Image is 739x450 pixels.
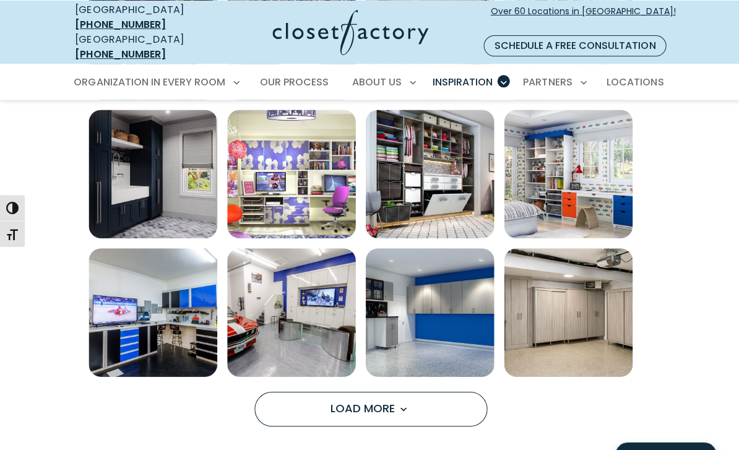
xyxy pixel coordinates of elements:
a: Open inspiration gallery to preview enlarged image [227,109,355,237]
a: Schedule a Free Consultation [482,35,664,56]
span: Locations [605,74,662,89]
img: Man cave & garage combination with open shelving unit, slatwall tool storage, high gloss dual-ton... [89,247,217,375]
a: Open inspiration gallery to preview enlarged image [365,109,493,237]
a: Open inspiration gallery to preview enlarged image [89,247,217,375]
span: Load More [329,399,410,414]
button: Load more inspiration gallery images [254,390,486,425]
div: [GEOGRAPHIC_DATA] [75,32,210,61]
a: [PHONE_NUMBER] [75,46,165,61]
div: [GEOGRAPHIC_DATA] [75,2,210,32]
img: Closet system with built-in changing station and pull-down hampers. [365,109,493,237]
span: Over 60 Locations in [GEOGRAPHIC_DATA]! [489,4,673,30]
img: Closet Factory Logo [272,9,427,54]
a: Open inspiration gallery to preview enlarged image [503,247,631,375]
img: Garage cabinetry with sliding doors and workstation drawers on wheels for easy mobility. [503,247,631,375]
a: Open inspiration gallery to preview enlarged image [365,247,493,375]
span: About Us [351,74,400,89]
a: [PHONE_NUMBER] [75,17,165,31]
img: Red, white, and blue melamine built in cabinetry with built-in desk. [503,109,631,237]
a: Open inspiration gallery to preview enlarged image [227,247,355,375]
span: Our Process [259,74,327,89]
a: Open inspiration gallery to preview enlarged image [89,109,217,237]
a: Open inspiration gallery to preview enlarged image [503,109,631,237]
img: Grey high-gloss upper cabinetry with black slatwall organizer and accent glass-front doors. [365,247,493,375]
span: Organization in Every Room [74,74,225,89]
span: Inspiration [431,74,491,89]
nav: Primary Menu [65,64,674,99]
span: Partners [522,74,571,89]
img: High-gloss white garage storage cabinetry with integrated TV mount. [227,247,355,375]
img: Full height cabinetry with built-in laundry sink and open shelving for woven baskets. [89,109,217,237]
img: Corner desk and custom built in shelving for kids bedroom [227,109,355,237]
